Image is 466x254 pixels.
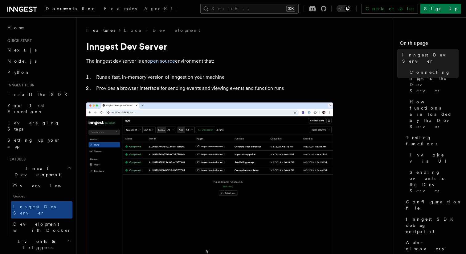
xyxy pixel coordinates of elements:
span: Inngest SDK debug endpoint [406,216,459,235]
a: Contact sales [362,4,418,14]
span: Python [7,70,30,75]
span: Features [5,157,26,162]
span: Examples [104,6,137,11]
a: Examples [100,2,141,17]
span: Node.js [7,59,37,64]
a: Local Development [124,27,200,33]
a: Overview [11,180,72,191]
a: Your first Functions [5,100,72,117]
a: Python [5,67,72,78]
a: Inngest Dev Server [400,49,459,67]
button: Search...⌘K [200,4,299,14]
button: Local Development [5,163,72,180]
span: Quick start [5,38,32,43]
a: How functions are loaded by the Dev Server [407,96,459,132]
p: The Inngest dev server is an environment that: [86,57,333,65]
a: Documentation [42,2,100,17]
a: Next.js [5,44,72,56]
a: Invoke via UI [407,149,459,167]
a: Leveraging Steps [5,117,72,135]
a: Inngest Dev Server [11,201,72,219]
button: Toggle dark mode [337,5,351,12]
h1: Inngest Dev Server [86,41,333,52]
a: Sending events to the Dev Server [407,167,459,196]
span: Next.js [7,48,37,52]
a: Configuration file [403,196,459,214]
span: Inngest Dev Server [13,204,66,215]
span: Guides [11,191,72,201]
a: Node.js [5,56,72,67]
span: Connecting apps to the Dev Server [410,69,459,94]
span: Configuration file [406,199,462,211]
li: Runs a fast, in-memory version of Inngest on your machine [94,73,333,81]
span: Development with Docker [13,222,71,233]
span: Home [7,25,25,31]
span: Install the SDK [7,92,71,97]
span: Setting up your app [7,138,60,149]
span: Auto-discovery [406,239,459,252]
span: AgentKit [144,6,177,11]
span: Testing functions [406,135,459,147]
a: Install the SDK [5,89,72,100]
a: Inngest SDK debug endpoint [403,214,459,237]
a: open source [147,58,175,64]
span: Overview [13,183,77,188]
span: Documentation [46,6,96,11]
a: Development with Docker [11,219,72,236]
span: How functions are loaded by the Dev Server [410,99,459,130]
span: Events & Triggers [5,238,67,251]
div: Local Development [5,180,72,236]
span: Your first Functions [7,103,44,114]
span: Local Development [5,165,67,178]
h4: On this page [400,40,459,49]
a: Testing functions [403,132,459,149]
button: Events & Triggers [5,236,72,253]
a: AgentKit [141,2,181,17]
span: Features [86,27,115,33]
a: Setting up your app [5,135,72,152]
a: Home [5,22,72,33]
a: Connecting apps to the Dev Server [407,67,459,96]
li: Provides a browser interface for sending events and viewing events and function runs [94,84,333,93]
span: Invoke via UI [410,152,459,164]
kbd: ⌘K [286,6,295,12]
span: Inngest tour [5,83,35,88]
span: Leveraging Steps [7,120,59,131]
a: Sign Up [420,4,461,14]
span: Inngest Dev Server [402,52,459,64]
span: Sending events to the Dev Server [410,169,459,194]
